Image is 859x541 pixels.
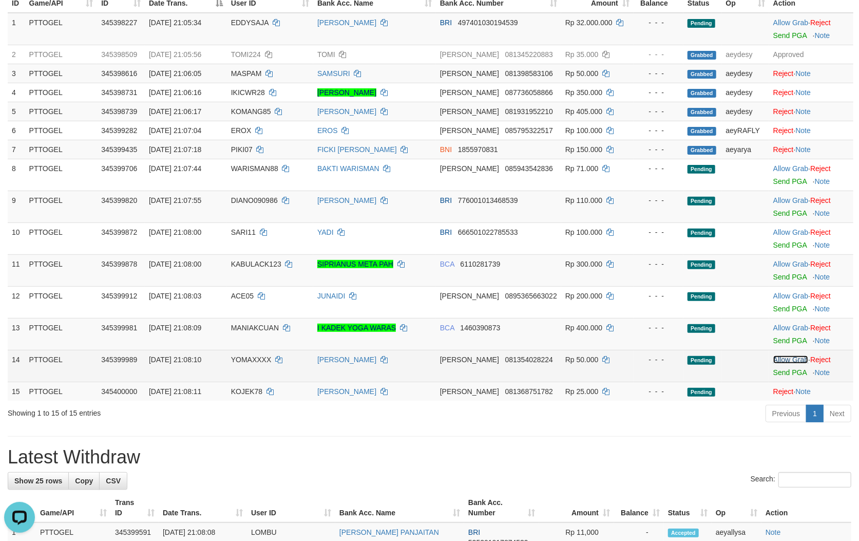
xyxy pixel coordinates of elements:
[101,107,137,116] span: 345398739
[101,18,137,27] span: 345398227
[614,493,664,523] th: Balance: activate to sort column ascending
[565,228,602,236] span: Rp 100.000
[335,493,464,523] th: Bank Acc. Name: activate to sort column ascending
[505,69,553,78] span: Copy 081398583106 to clipboard
[8,191,25,222] td: 9
[231,88,265,97] span: IKICWR28
[810,228,831,236] a: Reject
[8,286,25,318] td: 12
[565,292,602,300] span: Rp 200.000
[458,145,498,154] span: Copy 1855970831 to clipboard
[773,324,810,332] span: ·
[8,121,25,140] td: 6
[810,260,831,268] a: Reject
[101,260,137,268] span: 345399878
[769,222,853,254] td: ·
[231,387,262,396] span: KOJEK78
[440,145,452,154] span: BNI
[773,88,794,97] a: Reject
[638,125,679,136] div: - - -
[505,50,553,59] span: Copy 081345220883 to clipboard
[688,388,715,397] span: Pending
[810,18,831,27] a: Reject
[231,18,269,27] span: EDDYSAJA
[773,305,807,313] a: Send PGA
[773,228,808,236] a: Allow Grab
[773,31,807,40] a: Send PGA
[638,106,679,117] div: - - -
[25,83,98,102] td: PTTOGEL
[815,273,830,281] a: Note
[440,292,499,300] span: [PERSON_NAME]
[773,260,808,268] a: Allow Grab
[773,18,808,27] a: Allow Grab
[25,159,98,191] td: PTTOGEL
[25,350,98,382] td: PTTOGEL
[761,493,851,523] th: Action
[773,292,810,300] span: ·
[149,164,201,173] span: [DATE] 21:07:44
[36,493,111,523] th: Game/API: activate to sort column ascending
[806,405,824,422] a: 1
[769,83,853,102] td: ·
[795,107,811,116] a: Note
[25,318,98,350] td: PTTOGEL
[688,165,715,174] span: Pending
[8,404,350,418] div: Showing 1 to 15 of 15 entries
[25,13,98,45] td: PTTOGEL
[688,108,716,117] span: Grabbed
[440,196,452,204] span: BRI
[766,528,781,536] a: Note
[101,50,137,59] span: 345398509
[773,196,808,204] a: Allow Grab
[769,121,853,140] td: ·
[317,260,393,268] a: SIPRIANUS META PAH
[101,387,137,396] span: 345400000
[773,387,794,396] a: Reject
[458,18,518,27] span: Copy 497401030194539 to clipboard
[25,64,98,83] td: PTTOGEL
[231,356,272,364] span: YOMAXXXX
[231,50,261,59] span: TOMI224
[565,164,599,173] span: Rp 71.000
[565,260,602,268] span: Rp 300.000
[458,228,518,236] span: Copy 666501022785533 to clipboard
[769,13,853,45] td: ·
[231,260,281,268] span: KABULACK123
[773,209,807,217] a: Send PGA
[638,227,679,237] div: - - -
[638,355,679,365] div: - - -
[440,107,499,116] span: [PERSON_NAME]
[101,292,137,300] span: 345399912
[317,356,376,364] a: [PERSON_NAME]
[722,102,769,121] td: aeydesy
[773,260,810,268] span: ·
[317,145,397,154] a: FICKI [PERSON_NAME]
[101,145,137,154] span: 345399435
[25,191,98,222] td: PTTOGEL
[440,228,452,236] span: BRI
[149,292,201,300] span: [DATE] 21:08:03
[101,356,137,364] span: 345399989
[773,273,807,281] a: Send PGA
[231,145,253,154] span: PIKI07
[75,477,93,485] span: Copy
[25,286,98,318] td: PTTOGEL
[688,260,715,269] span: Pending
[638,323,679,333] div: - - -
[664,493,712,523] th: Status: activate to sort column ascending
[317,196,376,204] a: [PERSON_NAME]
[149,126,201,135] span: [DATE] 21:07:04
[8,254,25,286] td: 11
[440,260,454,268] span: BCA
[638,195,679,206] div: - - -
[688,89,716,98] span: Grabbed
[8,13,25,45] td: 1
[440,324,454,332] span: BCA
[773,145,794,154] a: Reject
[464,493,539,523] th: Bank Acc. Number: activate to sort column ascending
[159,493,247,523] th: Date Trans.: activate to sort column ascending
[99,472,127,490] a: CSV
[8,222,25,254] td: 10
[101,228,137,236] span: 345399872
